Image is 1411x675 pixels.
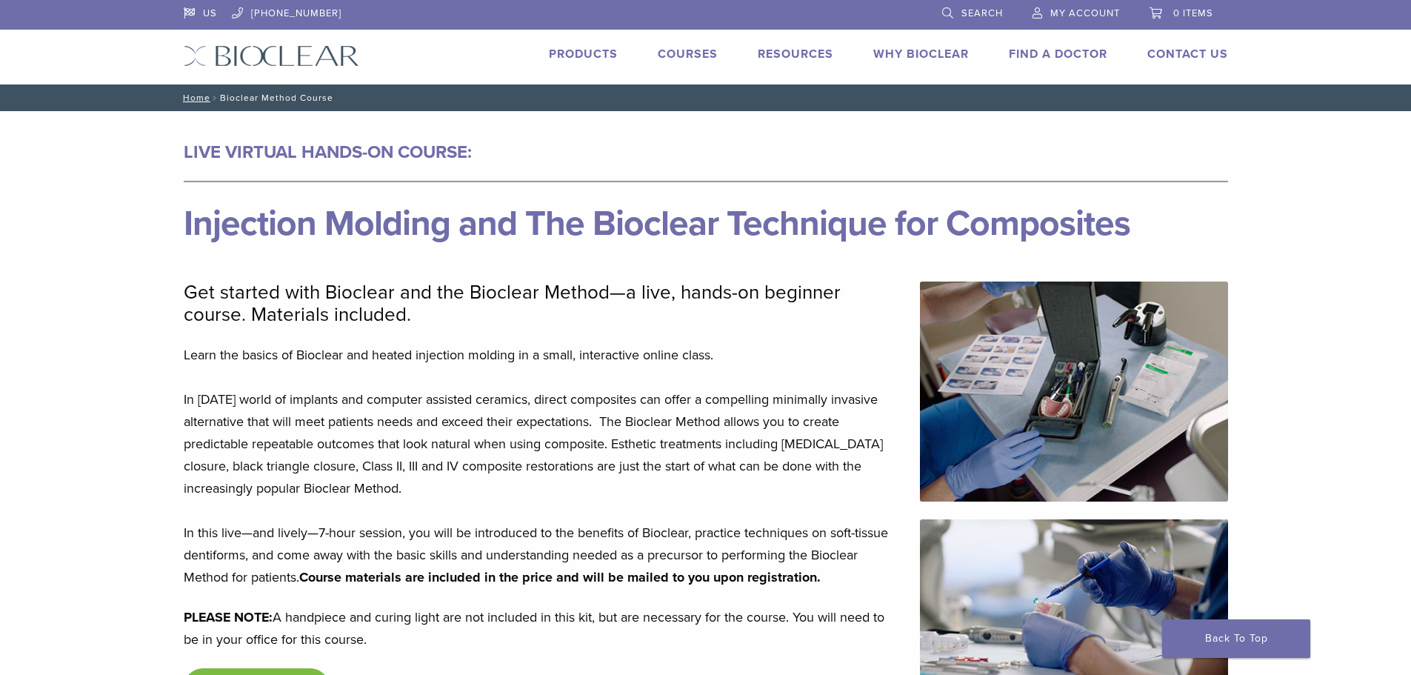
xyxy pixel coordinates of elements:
strong: PLEASE NOTE: [184,609,273,625]
span: 0 items [1173,7,1213,19]
strong: Course materials are included in the price and will be mailed to you upon registration. [299,569,821,585]
p: A handpiece and curing light are not included in this kit, but are necessary for the course. You ... [184,606,902,651]
a: Why Bioclear [873,47,969,61]
a: Contact Us [1147,47,1228,61]
nav: Bioclear Method Course [173,84,1239,111]
a: Resources [758,47,833,61]
a: Back To Top [1162,619,1310,658]
strong: LIVE VIRTUAL HANDS-ON COURSE: [184,142,472,163]
h1: Injection Molding and The Bioclear Technique for Composites [184,206,1228,242]
span: / [210,94,220,102]
a: Find A Doctor [1009,47,1107,61]
img: Bioclear [184,45,359,67]
p: Learn the basics of Bioclear and heated injection molding in a small, interactive online class. I... [184,344,902,588]
a: Products [549,47,618,61]
a: Home [179,93,210,103]
span: Search [961,7,1003,19]
span: My Account [1050,7,1120,19]
a: Courses [658,47,718,61]
p: Get started with Bioclear and the Bioclear Method—a live, hands-on beginner course. Materials inc... [184,282,902,326]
